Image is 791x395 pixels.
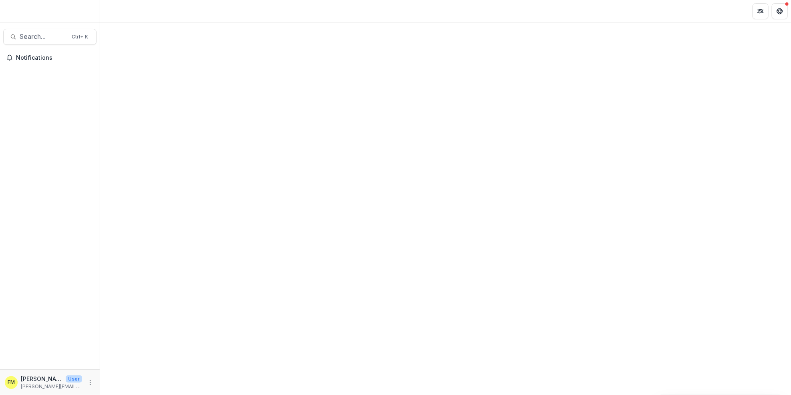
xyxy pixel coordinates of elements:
p: [PERSON_NAME][EMAIL_ADDRESS][DOMAIN_NAME] [21,383,82,390]
div: Ctrl + K [70,32,90,41]
button: Notifications [3,51,97,64]
div: Francisca Mendoza [8,380,15,385]
button: Search... [3,29,97,45]
nav: breadcrumb [103,5,137,17]
p: [PERSON_NAME] [21,375,62,383]
p: User [66,375,82,383]
span: Notifications [16,54,93,61]
span: Search... [20,33,67,40]
button: Get Help [772,3,788,19]
button: Partners [753,3,769,19]
button: More [85,378,95,387]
